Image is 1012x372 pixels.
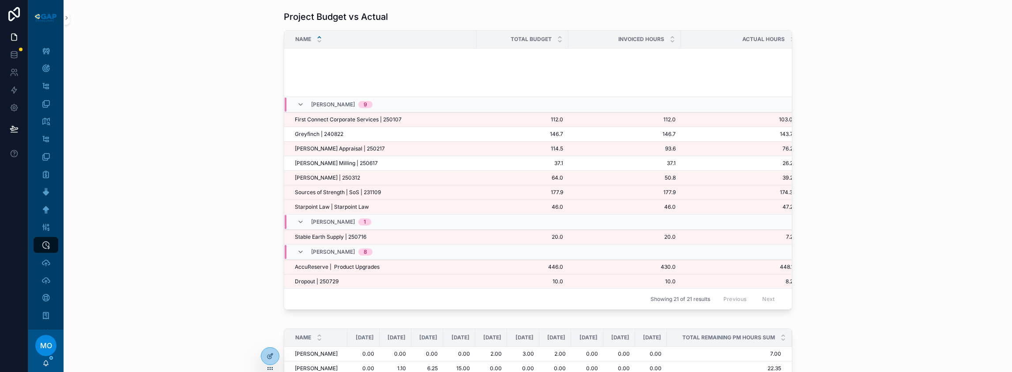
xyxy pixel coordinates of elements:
a: 50.8 [574,174,676,181]
span: [DATE] [643,334,661,341]
span: [PERSON_NAME] | 250312 [295,174,360,181]
span: Greyfinch | 240822 [295,131,343,138]
td: 0.00 [411,347,443,361]
td: 2.00 [475,347,507,361]
a: 177.9 [482,189,563,196]
a: 8.25 [686,278,796,285]
a: First Connect Corporate Services | 250107 [295,116,471,123]
span: 10.0 [574,278,676,285]
td: [PERSON_NAME] [284,347,348,361]
a: 7.25 [686,233,796,240]
a: 93.6 [574,145,676,152]
a: 37.1 [574,160,676,167]
span: [DATE] [579,334,598,341]
span: Showing 21 of 21 results [651,296,710,303]
a: 143.75 [686,131,796,138]
td: 0.00 [380,347,411,361]
a: 448.18 [686,263,796,271]
span: First Connect Corporate Services | 250107 [295,116,402,123]
div: scrollable content [28,35,64,330]
td: 3.00 [507,347,539,361]
a: 430.0 [574,263,676,271]
span: [PERSON_NAME] Milling | 250617 [295,160,378,167]
span: 174.30 [686,189,796,196]
div: 9 [364,101,367,108]
a: [PERSON_NAME] Milling | 250617 [295,160,471,167]
a: 177.9 [574,189,676,196]
td: 0.00 [443,347,475,361]
span: Total Remaining PM Hours SUM [682,334,775,341]
a: AccuReserve | Product Upgrades [295,263,471,271]
a: 46.0 [574,203,676,210]
div: 1 [364,218,366,225]
span: [DATE] [483,334,501,341]
span: [DATE] [419,334,437,341]
a: Starpoint Law | Starpoint Law [295,203,471,210]
span: Actual Hours [742,36,785,43]
span: MO [40,340,52,351]
a: 47.25 [686,203,796,210]
span: 103.00 [686,116,796,123]
span: [DATE] [451,334,470,341]
td: 0.00 [603,347,635,361]
span: [DATE] [515,334,534,341]
span: Starpoint Law | Starpoint Law [295,203,369,210]
span: Dropout | 250729 [295,278,339,285]
td: 2.00 [539,347,571,361]
span: AccuReserve | Product Upgrades [295,263,380,271]
a: 46.0 [482,203,563,210]
span: Name [295,334,311,341]
span: Invoiced Hours [618,36,664,43]
a: 146.7 [574,131,676,138]
td: 0.00 [347,347,379,361]
a: 20.0 [482,233,563,240]
span: Sources of Strength | SoS | 231109 [295,189,381,196]
a: 76.25 [686,145,796,152]
img: App logo [34,12,58,23]
a: 112.0 [482,116,563,123]
a: 446.0 [482,263,563,271]
a: [PERSON_NAME] Appraisal | 250217 [295,145,471,152]
a: 112.0 [574,116,676,123]
h1: Project Budget vs Actual [284,11,388,23]
a: 146.7 [482,131,563,138]
div: 8 [364,248,367,256]
span: [PERSON_NAME] [311,101,355,108]
td: 0.00 [571,347,603,361]
a: 64.0 [482,174,563,181]
a: 10.0 [482,278,563,285]
a: Sources of Strength | SoS | 231109 [295,189,471,196]
a: Greyfinch | 240822 [295,131,471,138]
a: 39.25 [686,174,796,181]
span: [DATE] [387,334,406,341]
a: [PERSON_NAME] | 250312 [295,174,471,181]
span: [PERSON_NAME] [311,248,355,256]
a: 26.25 [686,160,796,167]
span: [DATE] [547,334,565,341]
span: [PERSON_NAME] [311,218,355,225]
a: 114.5 [482,145,563,152]
a: Stable Earth Supply | 250716 [295,233,471,240]
a: 20.0 [574,233,676,240]
td: 0.00 [635,347,667,361]
span: [DATE] [356,334,374,341]
a: 37.1 [482,160,563,167]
